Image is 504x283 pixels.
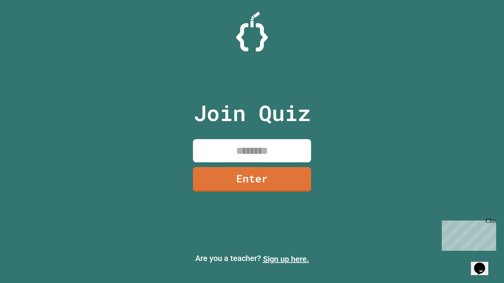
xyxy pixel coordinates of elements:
a: Enter [193,167,311,192]
p: Are you a teacher? [6,252,498,265]
iframe: chat widget [439,217,496,251]
img: Logo.svg [236,12,268,51]
div: Chat with us now!Close [3,3,54,50]
iframe: chat widget [471,252,496,275]
a: Sign up here. [263,254,309,264]
p: Join Quiz [194,97,311,129]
